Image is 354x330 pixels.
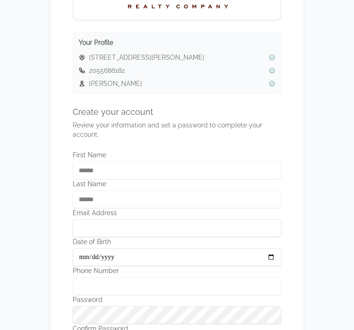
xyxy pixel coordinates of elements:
h3: Your Profile [79,38,275,48]
label: Date of Birth [73,238,281,247]
label: Phone Number [73,267,281,276]
h4: Create your account [73,106,281,119]
label: Email Address [73,209,281,218]
label: Last Name [73,180,281,189]
span: [STREET_ADDRESS][PERSON_NAME] [89,53,265,63]
span: [PERSON_NAME] [89,79,265,89]
span: 2055686182 [89,66,265,76]
label: Password [73,295,281,305]
label: First Name [73,151,281,160]
p: Review your information and set a password to complete your account. [73,121,281,140]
